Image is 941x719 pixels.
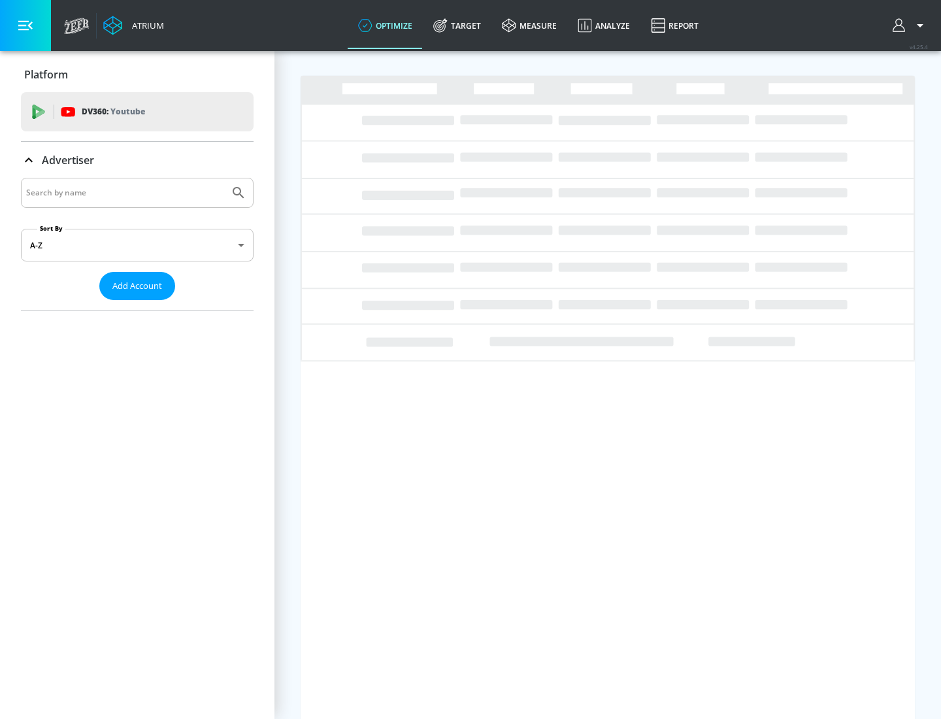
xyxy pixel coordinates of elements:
button: Add Account [99,272,175,300]
a: Target [423,2,491,49]
span: v 4.25.4 [910,43,928,50]
div: Advertiser [21,142,254,178]
div: Advertiser [21,178,254,310]
div: DV360: Youtube [21,92,254,131]
p: DV360: [82,105,145,119]
p: Advertiser [42,153,94,167]
input: Search by name [26,184,224,201]
a: Atrium [103,16,164,35]
div: Atrium [127,20,164,31]
span: Add Account [112,278,162,293]
a: optimize [348,2,423,49]
a: Analyze [567,2,640,49]
div: Platform [21,56,254,93]
p: Platform [24,67,68,82]
div: A-Z [21,229,254,261]
a: Report [640,2,709,49]
nav: list of Advertiser [21,300,254,310]
a: measure [491,2,567,49]
label: Sort By [37,224,65,233]
p: Youtube [110,105,145,118]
